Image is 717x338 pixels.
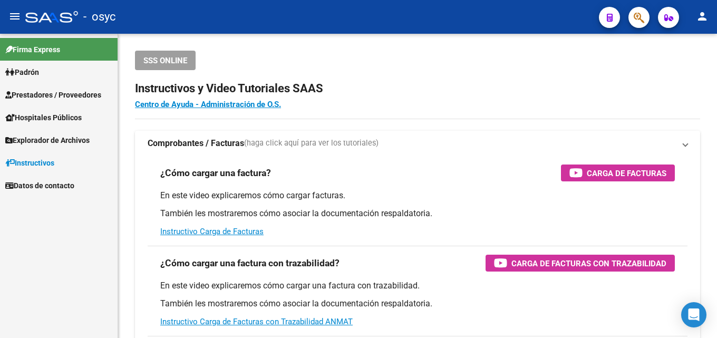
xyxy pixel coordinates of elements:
span: - osyc [83,5,116,28]
span: Carga de Facturas [587,167,666,180]
strong: Comprobantes / Facturas [148,138,244,149]
div: Open Intercom Messenger [681,302,706,327]
p: En este video explicaremos cómo cargar facturas. [160,190,675,201]
p: También les mostraremos cómo asociar la documentación respaldatoria. [160,298,675,310]
button: Carga de Facturas con Trazabilidad [486,255,675,272]
a: Instructivo Carga de Facturas con Trazabilidad ANMAT [160,317,353,326]
span: SSS ONLINE [143,56,187,65]
span: Prestadores / Proveedores [5,89,101,101]
p: En este video explicaremos cómo cargar una factura con trazabilidad. [160,280,675,292]
button: SSS ONLINE [135,51,196,70]
span: Firma Express [5,44,60,55]
h3: ¿Cómo cargar una factura con trazabilidad? [160,256,340,271]
span: Padrón [5,66,39,78]
span: Instructivos [5,157,54,169]
span: Explorador de Archivos [5,134,90,146]
mat-icon: person [696,10,709,23]
mat-icon: menu [8,10,21,23]
p: También les mostraremos cómo asociar la documentación respaldatoria. [160,208,675,219]
mat-expansion-panel-header: Comprobantes / Facturas(haga click aquí para ver los tutoriales) [135,131,700,156]
span: Carga de Facturas con Trazabilidad [511,257,666,270]
span: (haga click aquí para ver los tutoriales) [244,138,379,149]
h2: Instructivos y Video Tutoriales SAAS [135,79,700,99]
a: Centro de Ayuda - Administración de O.S. [135,100,281,109]
span: Datos de contacto [5,180,74,191]
a: Instructivo Carga de Facturas [160,227,264,236]
span: Hospitales Públicos [5,112,82,123]
h3: ¿Cómo cargar una factura? [160,166,271,180]
button: Carga de Facturas [561,165,675,181]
